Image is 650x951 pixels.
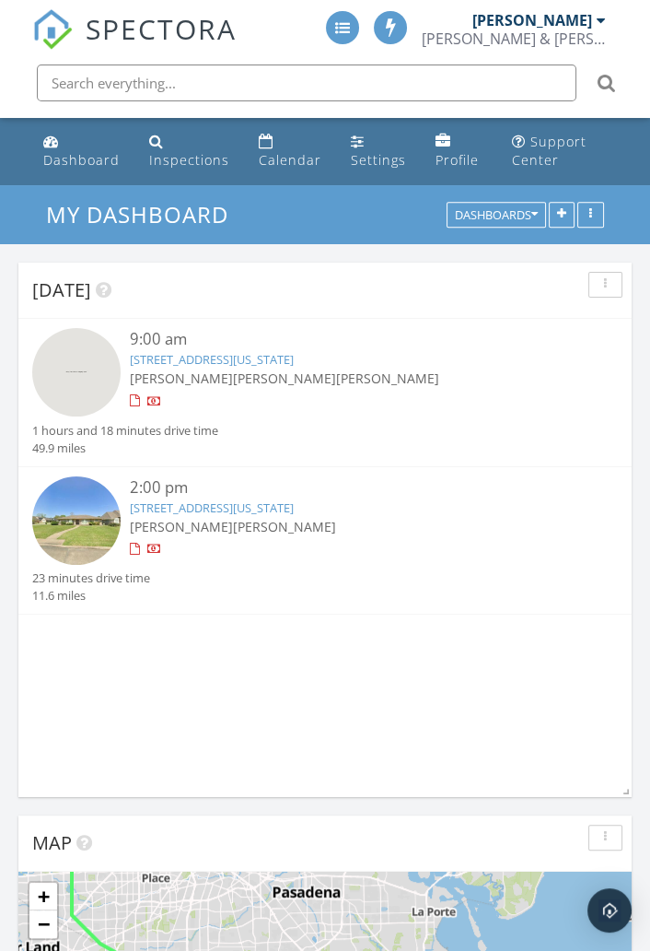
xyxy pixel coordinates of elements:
[587,888,632,933] div: Open Intercom Messenger
[435,151,479,169] div: Profile
[32,440,218,457] div: 49.9 miles
[32,422,218,440] div: 1 hours and 18 minutes drive time
[32,830,72,855] span: Map
[251,125,329,178] a: Calendar
[32,277,91,302] span: [DATE]
[233,518,336,535] span: [PERSON_NAME]
[428,125,489,178] a: Profile
[343,125,413,178] a: Settings
[32,25,237,64] a: SPECTORA
[32,569,150,587] div: 23 minutes drive time
[130,476,569,499] div: 2:00 pm
[29,910,57,938] a: Zoom out
[351,151,406,169] div: Settings
[43,151,120,169] div: Dashboard
[86,9,237,48] span: SPECTORA
[32,328,618,457] a: 9:00 am [STREET_ADDRESS][US_STATE] [PERSON_NAME][PERSON_NAME][PERSON_NAME] 1 hours and 18 minutes...
[36,125,127,178] a: Dashboard
[37,65,576,101] input: Search everything...
[455,209,538,222] div: Dashboards
[472,11,592,29] div: [PERSON_NAME]
[32,476,618,605] a: 2:00 pm [STREET_ADDRESS][US_STATE] [PERSON_NAME][PERSON_NAME] 23 minutes drive time 11.6 miles
[447,203,546,229] button: Dashboards
[336,370,439,387] span: [PERSON_NAME]
[29,883,57,910] a: Zoom in
[149,151,229,169] div: Inspections
[130,518,233,535] span: [PERSON_NAME]
[32,328,121,417] img: streetview
[505,125,614,178] a: Support Center
[130,328,569,351] div: 9:00 am
[512,133,586,169] div: Support Center
[130,499,294,516] a: [STREET_ADDRESS][US_STATE]
[46,199,244,229] a: My Dashboard
[142,125,237,178] a: Inspections
[130,351,294,368] a: [STREET_ADDRESS][US_STATE]
[422,29,606,48] div: Bryan & Bryan Inspections
[32,587,150,605] div: 11.6 miles
[259,151,321,169] div: Calendar
[32,9,73,50] img: The Best Home Inspection Software - Spectora
[130,370,233,387] span: [PERSON_NAME]
[32,476,121,565] img: streetview
[233,370,336,387] span: [PERSON_NAME]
